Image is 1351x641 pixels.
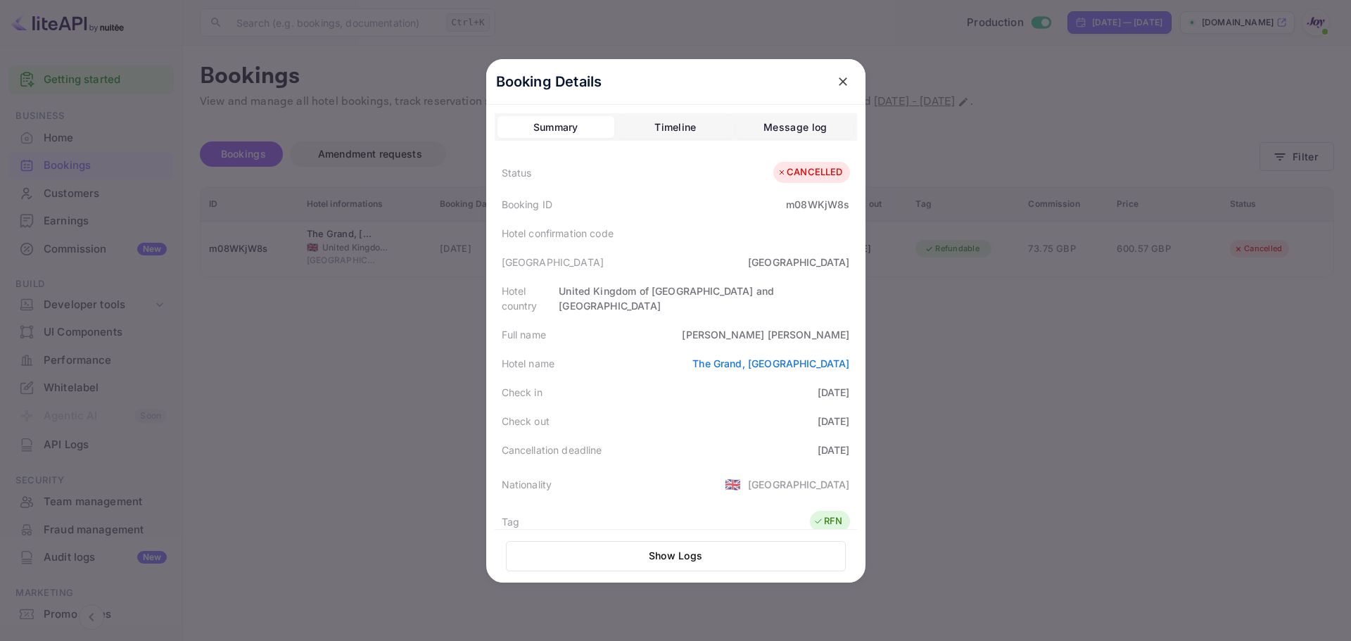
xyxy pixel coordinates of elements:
[502,197,553,212] div: Booking ID
[559,284,849,313] div: United Kingdom of [GEOGRAPHIC_DATA] and [GEOGRAPHIC_DATA]
[682,327,849,342] div: [PERSON_NAME] [PERSON_NAME]
[502,443,602,457] div: Cancellation deadline
[818,385,850,400] div: [DATE]
[502,327,546,342] div: Full name
[502,284,559,313] div: Hotel country
[737,116,854,139] button: Message log
[786,197,849,212] div: m08WKjW8s
[502,165,532,180] div: Status
[818,443,850,457] div: [DATE]
[502,356,555,371] div: Hotel name
[763,119,827,136] div: Message log
[748,255,850,269] div: [GEOGRAPHIC_DATA]
[496,71,602,92] p: Booking Details
[497,116,614,139] button: Summary
[502,226,614,241] div: Hotel confirmation code
[725,471,741,497] span: United States
[533,119,578,136] div: Summary
[777,165,842,179] div: CANCELLED
[813,514,842,528] div: RFN
[502,514,519,529] div: Tag
[830,69,856,94] button: close
[692,357,849,369] a: The Grand, [GEOGRAPHIC_DATA]
[502,255,604,269] div: [GEOGRAPHIC_DATA]
[617,116,734,139] button: Timeline
[748,477,850,492] div: [GEOGRAPHIC_DATA]
[654,119,696,136] div: Timeline
[502,477,552,492] div: Nationality
[506,541,846,571] button: Show Logs
[502,414,550,429] div: Check out
[818,414,850,429] div: [DATE]
[502,385,543,400] div: Check in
